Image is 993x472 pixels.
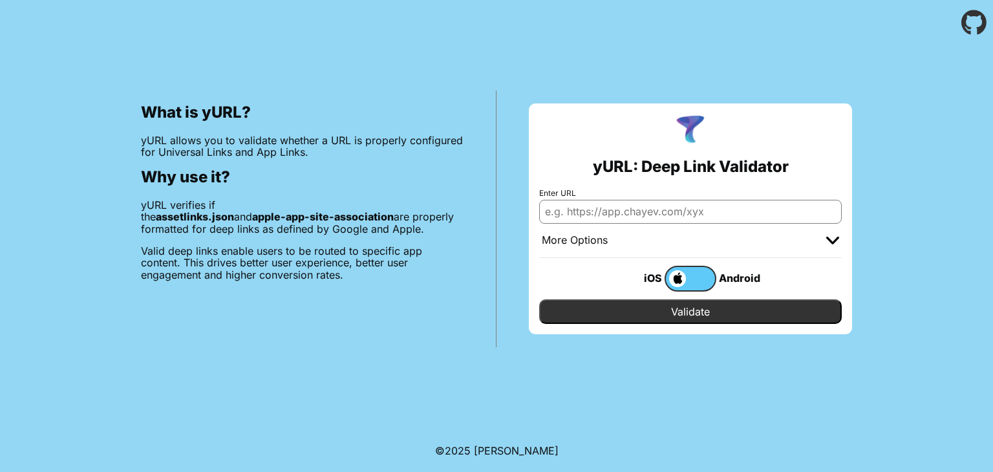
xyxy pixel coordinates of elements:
span: 2025 [445,444,471,457]
input: e.g. https://app.chayev.com/xyx [539,200,842,223]
a: Michael Ibragimchayev's Personal Site [474,444,559,457]
h2: Why use it? [141,168,464,186]
h2: What is yURL? [141,103,464,122]
img: yURL Logo [674,114,707,147]
label: Enter URL [539,189,842,198]
img: chevron [826,237,839,244]
footer: © [435,429,559,472]
p: yURL allows you to validate whether a URL is properly configured for Universal Links and App Links. [141,134,464,158]
input: Validate [539,299,842,324]
div: iOS [613,270,665,286]
div: More Options [542,234,608,247]
div: Android [716,270,768,286]
p: yURL verifies if the and are properly formatted for deep links as defined by Google and Apple. [141,199,464,235]
b: apple-app-site-association [252,210,394,223]
b: assetlinks.json [156,210,234,223]
p: Valid deep links enable users to be routed to specific app content. This drives better user exper... [141,245,464,281]
h2: yURL: Deep Link Validator [593,158,789,176]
